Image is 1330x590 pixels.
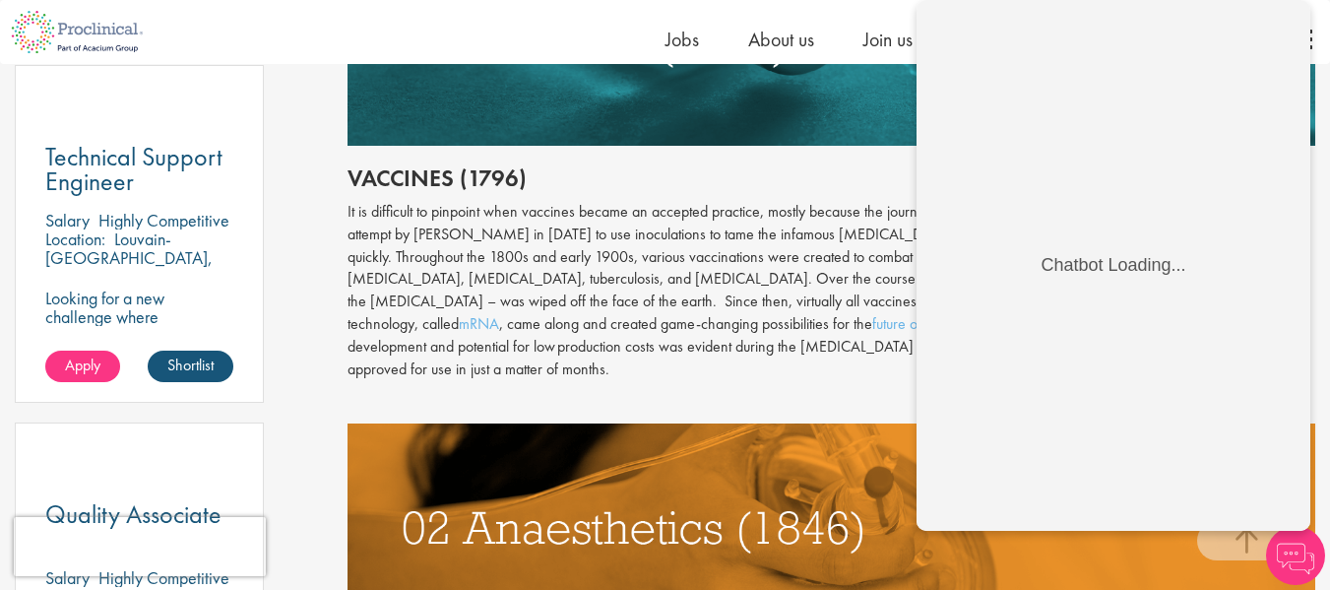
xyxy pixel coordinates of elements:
[45,209,90,231] span: Salary
[65,355,100,375] span: Apply
[863,27,913,52] a: Join us
[14,517,266,576] iframe: reCAPTCHA
[45,145,233,194] a: Technical Support Engineer
[45,502,233,527] a: Quality Associate
[348,165,1315,191] h2: Vaccines (1796)
[45,140,222,198] span: Technical Support Engineer
[665,27,699,52] a: Jobs
[98,209,229,231] p: Highly Competitive
[98,566,229,589] p: Highly Competitive
[45,351,120,382] a: Apply
[748,27,814,52] a: About us
[45,497,222,531] span: Quality Associate
[45,228,105,250] span: Location:
[45,566,90,589] span: Salary
[872,313,990,334] a: future of healthcare
[348,201,1315,381] div: It is difficult to pinpoint when vaccines became an accepted practice, mostly because the journey...
[459,313,499,334] a: mRNA
[124,255,269,276] div: Chatbot Loading...
[45,289,233,401] p: Looking for a new challenge where engineering meets impact? This role as Technical Support Engine...
[1266,526,1325,585] img: Chatbot
[45,228,213,288] p: Louvain-[GEOGRAPHIC_DATA], [GEOGRAPHIC_DATA]
[148,351,233,382] a: Shortlist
